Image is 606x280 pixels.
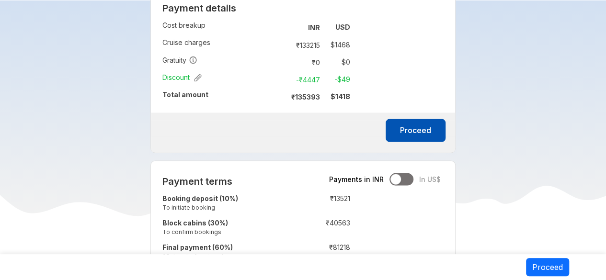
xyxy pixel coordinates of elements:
[526,258,569,276] button: Proceed
[162,218,228,226] strong: Block cabins (30%)
[162,203,288,211] small: To initiate booking
[279,36,284,53] td: :
[279,19,284,36] td: :
[335,23,350,31] strong: USD
[162,55,197,65] span: Gratuity
[162,252,288,260] small: 95 days before travel
[162,175,350,187] h2: Payment terms
[162,90,208,98] strong: Total amount
[162,2,350,14] h2: Payment details
[293,240,350,265] td: ₹ 81218
[293,191,350,216] td: ₹ 13521
[324,72,350,86] td: -$ 49
[419,174,441,184] span: In US$
[329,174,384,184] span: Payments in INR
[293,216,350,240] td: ₹ 40563
[284,55,324,68] td: ₹ 0
[284,38,324,51] td: ₹ 133215
[284,72,324,86] td: -₹ 4447
[162,194,238,202] strong: Booking deposit (10%)
[279,88,284,105] td: :
[288,240,293,265] td: :
[279,70,284,88] td: :
[288,216,293,240] td: :
[386,119,446,142] button: Proceed
[291,92,320,101] strong: ₹ 135393
[162,72,202,82] span: Discount
[331,92,350,100] strong: $ 1418
[162,243,233,251] strong: Final payment (60%)
[162,19,279,36] td: Cost breakup
[162,227,288,235] small: To confirm bookings
[279,53,284,70] td: :
[308,23,320,32] strong: INR
[324,55,350,68] td: $ 0
[162,36,279,53] td: Cruise charges
[288,191,293,216] td: :
[324,38,350,51] td: $ 1468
